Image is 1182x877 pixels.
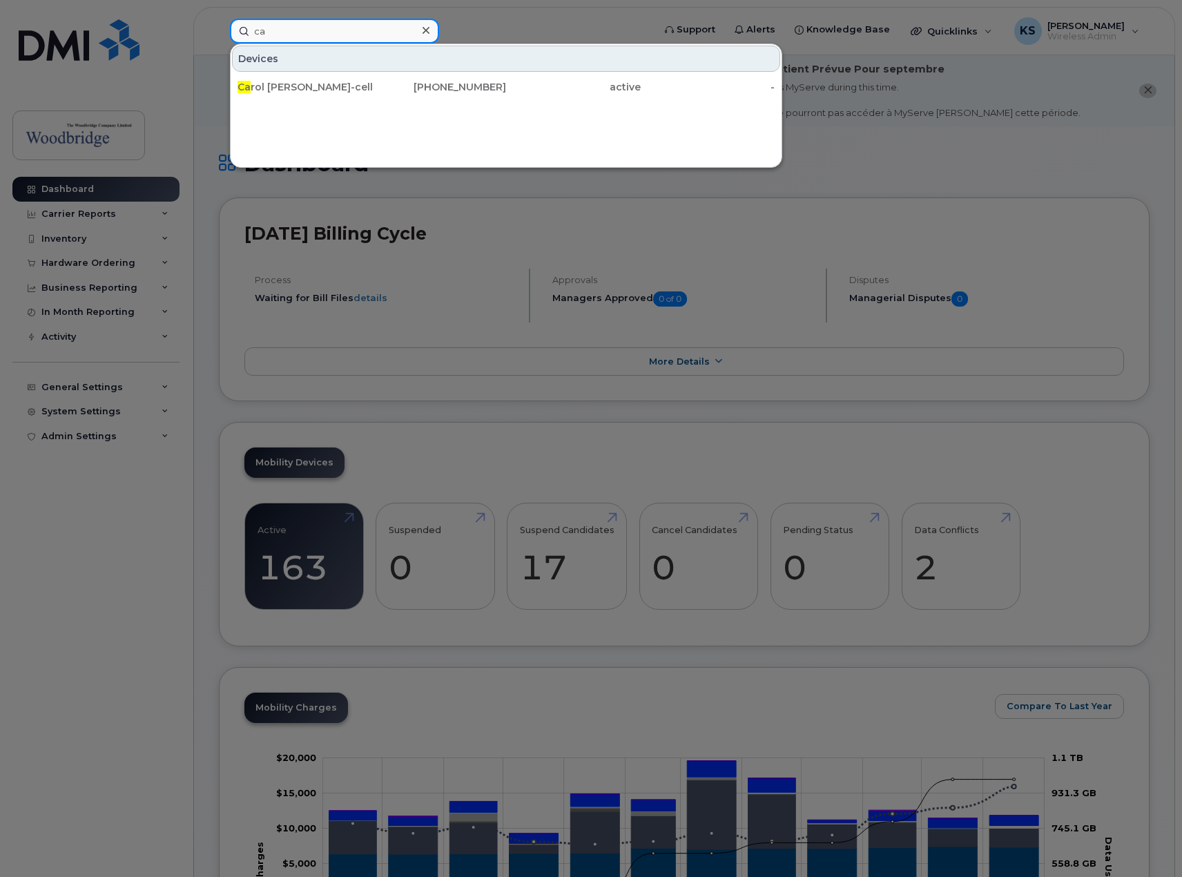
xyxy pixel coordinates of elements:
[238,81,251,93] span: Ca
[232,75,780,99] a: Carol [PERSON_NAME]-cell[PHONE_NUMBER]active-
[641,80,775,94] div: -
[238,80,372,94] div: rol [PERSON_NAME]-cell
[372,80,507,94] div: [PHONE_NUMBER]
[232,46,780,72] div: Devices
[506,80,641,94] div: active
